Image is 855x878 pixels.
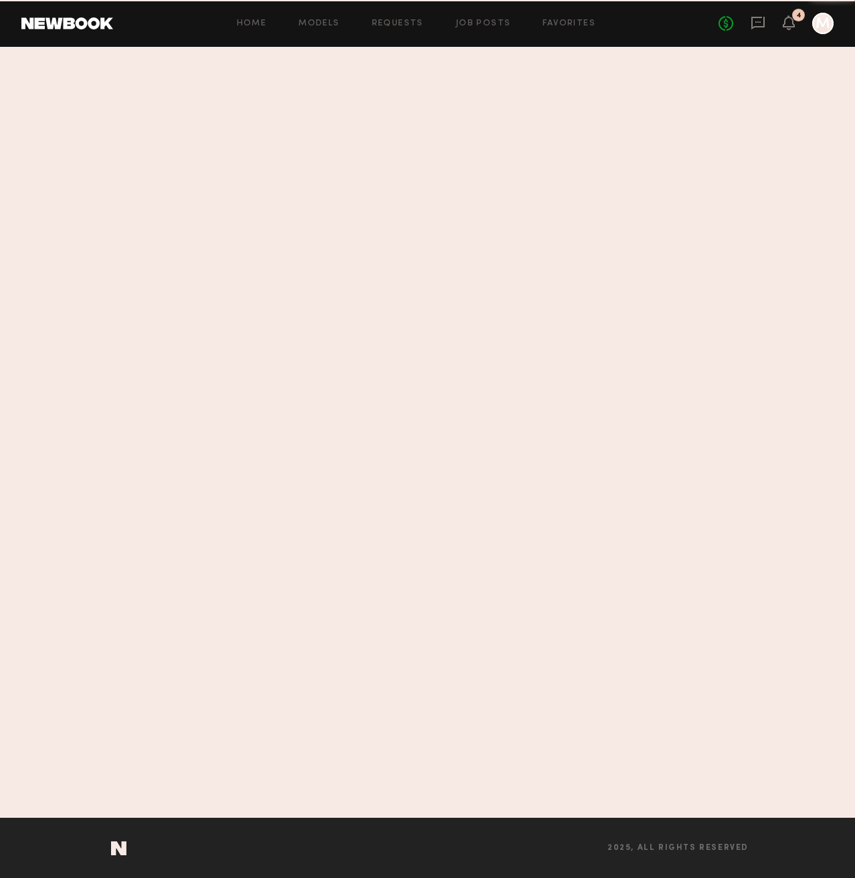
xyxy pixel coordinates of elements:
a: Home [237,19,267,28]
a: Favorites [543,19,595,28]
a: Requests [372,19,423,28]
a: Job Posts [456,19,511,28]
div: 4 [796,12,801,19]
span: 2025, all rights reserved [607,844,749,853]
a: Models [298,19,339,28]
a: M [812,13,834,34]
